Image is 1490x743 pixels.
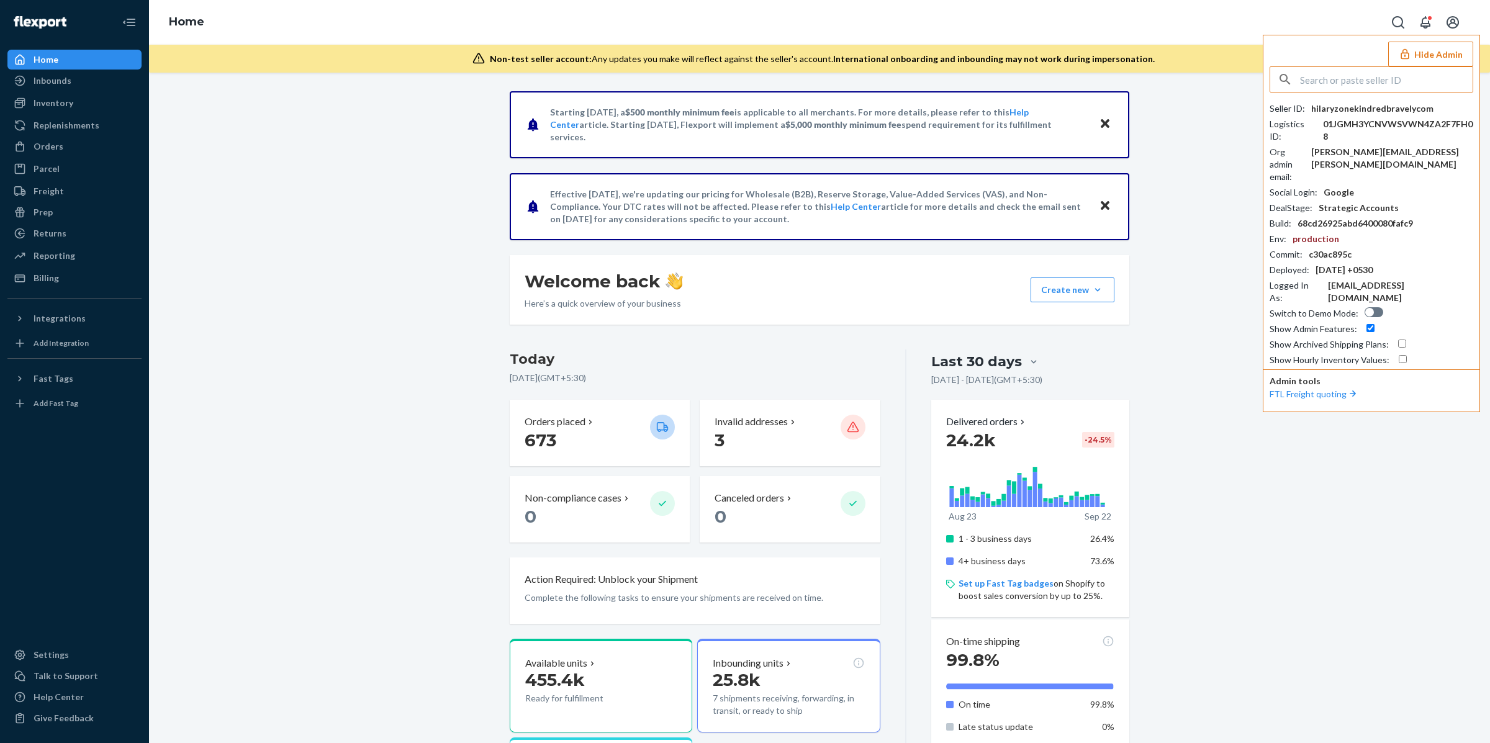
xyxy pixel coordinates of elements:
div: Env : [1270,233,1286,245]
span: $5,000 monthly minimum fee [785,119,901,130]
button: Give Feedback [7,708,142,728]
div: Give Feedback [34,712,94,724]
span: $500 monthly minimum fee [625,107,734,117]
p: 1 - 3 business days [959,533,1081,545]
div: Orders [34,140,63,153]
div: Show Admin Features : [1270,323,1357,335]
h3: Today [510,349,880,369]
p: Starting [DATE], a is applicable to all merchants. For more details, please refer to this article... [550,106,1087,143]
a: FTL Freight quoting [1270,389,1359,399]
div: Replenishments [34,119,99,132]
a: Returns [7,223,142,243]
div: Home [34,53,58,66]
div: Freight [34,185,64,197]
div: Commit : [1270,248,1303,261]
div: Add Fast Tag [34,398,78,408]
button: Close Navigation [117,10,142,35]
span: 73.6% [1090,556,1114,566]
button: Open Search Box [1386,10,1411,35]
div: Reporting [34,250,75,262]
div: Deployed : [1270,264,1309,276]
div: Parcel [34,163,60,175]
p: Available units [525,656,587,670]
p: Orders placed [525,415,585,429]
div: Add Integration [34,338,89,348]
button: Close [1097,197,1113,215]
span: 3 [715,430,725,451]
div: Inventory [34,97,73,109]
a: Inventory [7,93,142,113]
div: Prep [34,206,53,218]
button: Fast Tags [7,369,142,389]
img: hand-wave emoji [666,272,683,290]
a: Add Fast Tag [7,394,142,413]
div: Talk to Support [34,670,98,682]
a: Freight [7,181,142,201]
div: Logistics ID : [1270,118,1317,143]
ol: breadcrumbs [159,4,214,40]
p: Inbounding units [713,656,783,670]
button: Open account menu [1440,10,1465,35]
div: Seller ID : [1270,102,1305,115]
div: c30ac895c [1309,248,1352,261]
div: Settings [34,649,69,661]
p: [DATE] - [DATE] ( GMT+5:30 ) [931,374,1042,386]
div: -24.5 % [1082,432,1114,448]
div: Google [1324,186,1354,199]
span: 673 [525,430,556,451]
div: Last 30 days [931,352,1022,371]
div: [PERSON_NAME][EMAIL_ADDRESS][PERSON_NAME][DOMAIN_NAME] [1311,146,1473,171]
a: Parcel [7,159,142,179]
p: Non-compliance cases [525,491,621,505]
p: Here’s a quick overview of your business [525,297,683,310]
a: Home [169,15,204,29]
div: Returns [34,227,66,240]
button: Available units455.4kReady for fulfillment [510,639,692,733]
p: Canceled orders [715,491,784,505]
button: Create new [1031,277,1114,302]
a: Prep [7,202,142,222]
button: Integrations [7,308,142,328]
span: 25.8k [713,669,761,690]
p: on Shopify to boost sales conversion by up to 25%. [959,577,1114,602]
button: Inbounding units25.8k7 shipments receiving, forwarding, in transit, or ready to ship [697,639,880,733]
p: On time [959,698,1081,711]
button: Delivered orders [946,415,1027,429]
div: DealStage : [1270,202,1312,214]
a: Help Center [7,687,142,707]
div: [DATE] +0530 [1316,264,1373,276]
p: Complete the following tasks to ensure your shipments are received on time. [525,592,865,604]
span: 99.8% [1090,699,1114,709]
div: Inbounds [34,74,71,87]
p: Sep 22 [1085,510,1111,523]
p: Aug 23 [949,510,977,523]
img: Flexport logo [14,16,66,29]
p: Ready for fulfillment [525,692,640,705]
p: Effective [DATE], we're updating our pricing for Wholesale (B2B), Reserve Storage, Value-Added Se... [550,188,1087,225]
button: Canceled orders 0 [700,476,880,543]
p: 7 shipments receiving, forwarding, in transit, or ready to ship [713,692,864,717]
span: 0 [525,506,536,527]
p: Action Required: Unblock your Shipment [525,572,698,587]
div: Fast Tags [34,372,73,385]
a: Add Integration [7,333,142,353]
div: Social Login : [1270,186,1317,199]
a: Help Center [831,201,881,212]
div: Org admin email : [1270,146,1305,183]
button: Hide Admin [1388,42,1473,66]
p: On-time shipping [946,634,1020,649]
div: Show Archived Shipping Plans : [1270,338,1389,351]
div: Show Hourly Inventory Values : [1270,354,1389,366]
p: Admin tools [1270,375,1473,387]
span: 99.8% [946,649,1000,670]
p: Late status update [959,721,1081,733]
a: Orders [7,137,142,156]
span: 26.4% [1090,533,1114,544]
span: 455.4k [525,669,585,690]
span: Non-test seller account: [490,53,592,64]
button: Orders placed 673 [510,400,690,466]
button: Non-compliance cases 0 [510,476,690,543]
div: Logged In As : [1270,279,1322,304]
a: Settings [7,645,142,665]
